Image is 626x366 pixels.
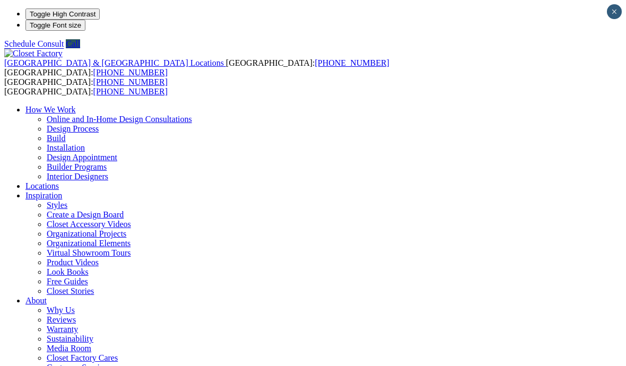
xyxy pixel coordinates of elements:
img: Closet Factory [4,49,63,58]
a: About [25,296,47,305]
a: Closet Accessory Videos [47,220,131,229]
button: Toggle High Contrast [25,8,100,20]
a: Closet Stories [47,286,94,295]
a: Create a Design Board [47,210,124,219]
a: Closet Factory Cares [47,353,118,362]
a: Design Appointment [47,153,117,162]
a: Sustainability [47,334,93,343]
a: Build [47,134,66,143]
span: Toggle High Contrast [30,10,95,18]
a: Warranty [47,325,78,334]
a: Interior Designers [47,172,108,181]
a: Organizational Elements [47,239,131,248]
a: Free Guides [47,277,88,286]
a: Product Videos [47,258,99,267]
a: Installation [47,143,85,152]
button: Close [607,4,622,19]
a: [GEOGRAPHIC_DATA] & [GEOGRAPHIC_DATA] Locations [4,58,226,67]
a: Locations [25,181,59,190]
a: Styles [47,201,67,210]
a: Why Us [47,306,75,315]
a: Call [66,39,80,48]
a: Virtual Showroom Tours [47,248,131,257]
a: Reviews [47,315,76,324]
a: How We Work [25,105,76,114]
a: Online and In-Home Design Consultations [47,115,192,124]
span: [GEOGRAPHIC_DATA]: [GEOGRAPHIC_DATA]: [4,58,389,77]
a: [PHONE_NUMBER] [93,77,168,86]
a: Schedule Consult [4,39,64,48]
a: [PHONE_NUMBER] [93,87,168,96]
span: [GEOGRAPHIC_DATA] & [GEOGRAPHIC_DATA] Locations [4,58,224,67]
a: Inspiration [25,191,62,200]
a: [PHONE_NUMBER] [93,68,168,77]
a: Media Room [47,344,91,353]
span: [GEOGRAPHIC_DATA]: [GEOGRAPHIC_DATA]: [4,77,168,96]
a: Organizational Projects [47,229,126,238]
a: [PHONE_NUMBER] [315,58,389,67]
a: Builder Programs [47,162,107,171]
button: Toggle Font size [25,20,85,31]
a: Look Books [47,267,89,276]
span: Toggle Font size [30,21,81,29]
a: Design Process [47,124,99,133]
